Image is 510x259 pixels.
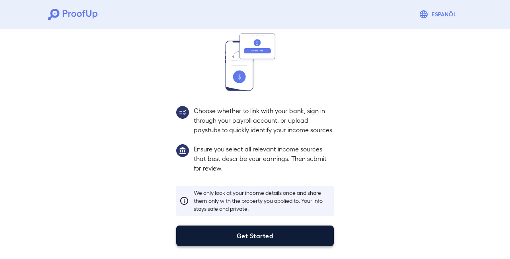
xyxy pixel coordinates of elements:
p: Ensure you select all relevant income sources that best describe your earnings. Then submit for r... [194,144,334,173]
button: Espanõl [416,6,462,22]
p: Choose whether to link with your bank, sign in through your payroll account, or upload paystubs t... [194,106,334,135]
button: Get Started [176,226,334,246]
img: group1.svg [176,144,189,157]
p: We only look at your income details once and share them only with the property you applied to. Yo... [194,189,331,213]
img: group2.svg [176,106,189,119]
img: transfer_money.svg [225,33,285,91]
